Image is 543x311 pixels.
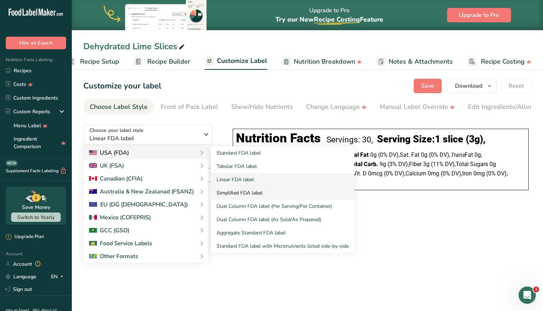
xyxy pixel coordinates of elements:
[89,127,144,134] span: Choose your label style
[89,148,129,157] div: USA (FDA)
[486,170,508,177] span: ‏(0% DV)
[211,186,354,200] a: Simplified FDA label
[51,272,66,281] div: EN
[231,102,293,112] div: Show/Hide Nutrients
[370,151,377,158] span: 0g
[17,214,55,221] span: Switch to Yearly
[450,151,473,158] span: Fat
[211,226,354,239] a: Aggregate Standard FDA label
[431,161,456,168] span: ‏(11% DV)
[89,161,124,170] div: UK (FSA)
[423,161,430,168] span: 3g
[376,54,453,70] a: Notes & Attachments
[368,170,382,177] span: 0mcg
[6,270,36,283] a: Language
[507,170,508,177] span: ,
[275,15,383,24] span: Try our New Feature
[89,226,129,235] div: GCC (GSO)
[236,131,321,146] div: Nutrition Facts
[349,161,378,168] span: Total Carb.
[211,239,354,253] a: Standard FDA label with Micronutrients listed side-by-side
[489,161,496,168] span: 0g
[89,213,151,222] div: Mexico (COFEPRIS)
[449,151,450,158] span: ,
[89,200,188,209] div: EU (DG [DEMOGRAPHIC_DATA])
[473,170,485,177] span: 0mg
[462,170,472,177] span: Iron
[421,151,427,158] span: 0g
[83,40,186,53] div: Dehydrated Lime Slices
[519,287,536,304] iframe: Intercom live chat
[461,170,462,177] span: ,
[211,200,354,213] a: Dual Column FDA label (Per Serving/Per Container)
[161,102,218,112] div: Front of Pack Label
[306,102,367,112] div: Change Language
[327,145,344,160] span: 10,
[384,170,405,177] span: ‏(0% DV)
[474,151,481,158] span: 0g
[509,82,524,90] span: Reset
[314,15,360,24] span: Recipe Costing
[80,57,119,67] span: Recipe Setup
[22,203,50,211] div: Save Money
[89,134,199,143] span: Linear FDA label
[501,79,532,93] button: Reset
[380,102,455,112] div: Manual Label Override
[378,151,400,158] span: ‏(0% DV)
[405,170,426,177] span: Calcium
[481,151,482,158] span: ,
[380,161,386,168] span: 9g
[455,82,482,90] span: Download
[275,0,383,30] div: Upgrade to Pro
[147,57,190,67] span: Recipe Builder
[90,102,148,112] div: Choose Label Style
[429,151,450,158] span: ‏(0% DV)
[399,151,400,158] span: ,
[377,133,486,145] div: Serving Size: ,
[83,80,161,92] h1: Customize your label
[211,173,354,186] a: Linear FDA label
[326,135,373,145] div: Servings: 30,
[456,161,488,168] span: Total Sugars
[353,170,367,177] span: Vit. D
[89,174,143,183] div: Canadian (CFIA)
[6,160,18,166] div: BETA
[389,57,453,67] span: Notes & Attachments
[211,213,354,226] a: Dual Column FDA label (As Sold/As Prepared)
[205,53,267,70] a: Customize Label
[83,124,213,145] button: Choose your label style Linear FDA label
[441,170,462,177] span: ‏(0% DV)
[404,170,405,177] span: ,
[89,239,152,248] div: Food Service Labels
[447,8,511,22] button: Upgrade to Pro
[134,54,190,70] a: Recipe Builder
[467,54,532,70] a: Recipe Costing
[89,187,194,196] div: Australia & New Zealanad (FSANZ)
[421,82,434,90] span: Save
[346,151,369,158] span: Total Fat
[455,161,456,168] span: ,
[435,133,483,145] span: 1 slice (3g)
[446,79,497,93] button: Download
[89,228,97,233] img: 2Q==
[533,287,539,292] span: 1
[6,108,50,115] div: Custom Reports
[409,161,422,168] span: Fiber
[6,37,66,49] button: Hire an Expert
[450,151,465,158] i: Trans
[294,57,355,67] span: Nutrition Breakdown
[400,151,419,158] span: Sat. Fat
[89,252,138,261] div: Other Formats
[282,54,362,70] a: Nutrition Breakdown
[211,146,354,160] a: Standard FDA label
[481,57,525,67] span: Recipe Costing
[414,79,442,93] button: Save
[428,170,439,177] span: 0mg
[211,160,354,173] a: Tabular FDA label
[217,56,267,66] span: Customize Label
[6,233,44,241] div: Upgrade Plan
[387,161,409,168] span: ‏(3% DV)
[11,212,61,222] button: Switch to Yearly
[66,54,119,70] a: Recipe Setup
[459,11,499,19] span: Upgrade to Pro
